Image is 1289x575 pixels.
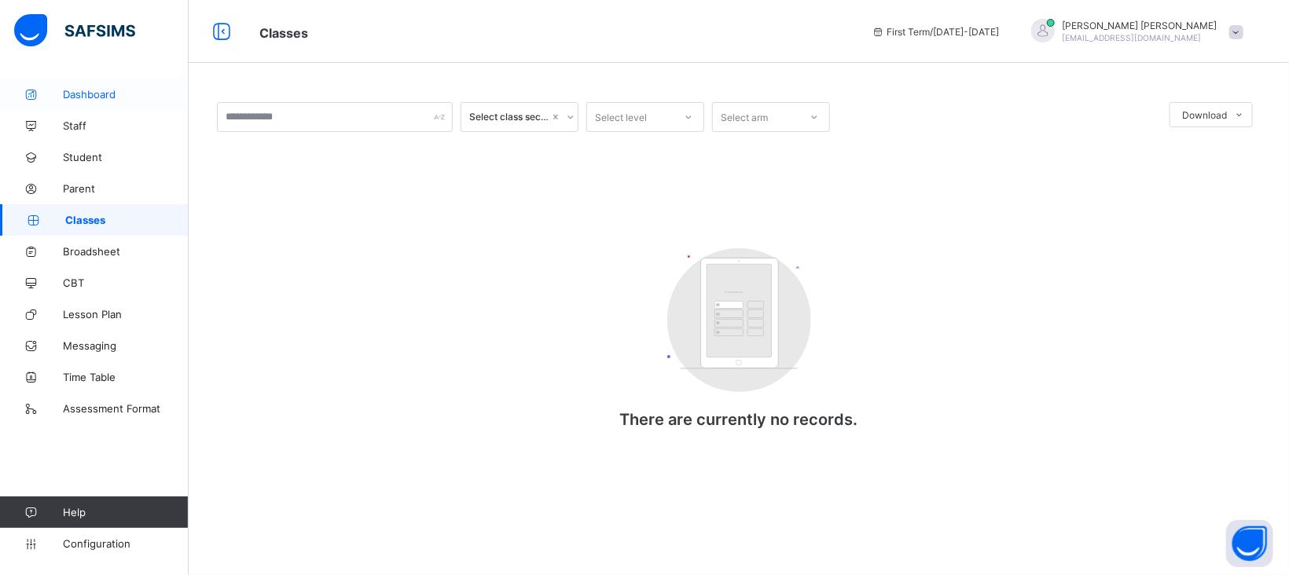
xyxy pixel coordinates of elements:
span: Time Table [63,371,189,383]
div: Select arm [721,102,768,132]
span: session/term information [872,26,1000,38]
span: Dashboard [63,88,189,101]
span: [EMAIL_ADDRESS][DOMAIN_NAME] [1063,33,1202,42]
tspan: Customers [725,290,743,294]
span: [PERSON_NAME] [PERSON_NAME] [1063,20,1217,31]
img: safsims [14,14,135,47]
span: Student [63,151,189,163]
span: Classes [259,25,308,41]
span: Broadsheet [63,245,189,258]
p: There are currently no records. [582,410,896,429]
button: Open asap [1226,520,1273,567]
span: Messaging [63,339,189,352]
span: Download [1182,109,1227,121]
span: CBT [63,277,189,289]
span: Help [63,506,188,518]
div: Select level [595,102,647,132]
div: There are currently no records. [582,233,896,460]
span: Assessment Format [63,402,189,415]
div: JEREMIAHBENJAMIN [1015,19,1251,45]
span: Classes [65,214,189,226]
span: Staff [63,119,189,132]
span: Parent [63,182,189,195]
span: Configuration [63,537,188,550]
span: Lesson Plan [63,308,189,320]
div: Select class section [469,112,549,123]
